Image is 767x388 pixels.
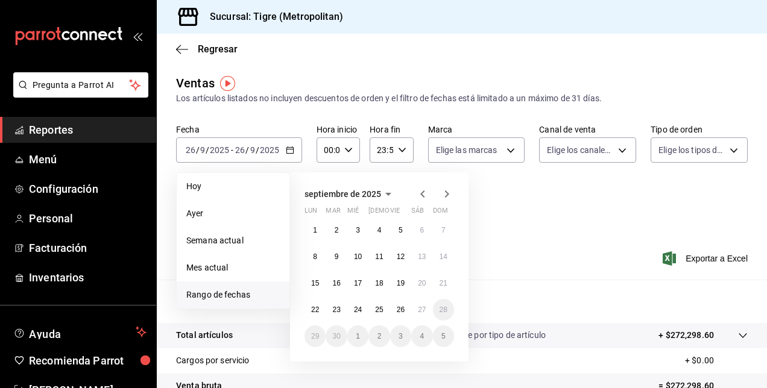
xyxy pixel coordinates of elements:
button: 1 de octubre de 2025 [347,325,368,347]
abbr: 12 de septiembre de 2025 [397,252,405,261]
abbr: jueves [368,207,440,219]
abbr: 20 de septiembre de 2025 [418,279,426,287]
button: 9 de septiembre de 2025 [326,246,347,268]
div: Los artículos listados no incluyen descuentos de orden y el filtro de fechas está limitado a un m... [176,92,748,105]
abbr: 22 de septiembre de 2025 [311,305,319,314]
button: 10 de septiembre de 2025 [347,246,368,268]
input: -- [185,145,196,155]
abbr: 17 de septiembre de 2025 [354,279,362,287]
p: Cargos por servicio [176,354,250,367]
button: 20 de septiembre de 2025 [411,272,432,294]
button: 28 de septiembre de 2025 [433,299,454,321]
abbr: viernes [390,207,400,219]
abbr: 11 de septiembre de 2025 [375,252,383,261]
abbr: 8 de septiembre de 2025 [313,252,317,261]
abbr: 4 de octubre de 2025 [420,332,424,340]
input: ---- [209,145,230,155]
span: - [231,145,233,155]
button: 8 de septiembre de 2025 [305,246,326,268]
p: + $0.00 [685,354,748,367]
abbr: 19 de septiembre de 2025 [397,279,405,287]
button: Exportar a Excel [665,251,748,266]
abbr: 3 de octubre de 2025 [399,332,403,340]
span: Recomienda Parrot [29,352,147,369]
button: 14 de septiembre de 2025 [433,246,454,268]
abbr: 23 de septiembre de 2025 [332,305,340,314]
button: 27 de septiembre de 2025 [411,299,432,321]
button: 29 de septiembre de 2025 [305,325,326,347]
abbr: 6 de septiembre de 2025 [420,226,424,234]
button: 23 de septiembre de 2025 [326,299,347,321]
button: 15 de septiembre de 2025 [305,272,326,294]
button: 4 de octubre de 2025 [411,325,432,347]
span: Pregunta a Parrot AI [33,79,130,92]
span: Reportes [29,122,147,138]
abbr: miércoles [347,207,359,219]
h3: Sucursal: Tigre (Metropolitan) [200,10,343,24]
span: / [245,145,249,155]
button: 16 de septiembre de 2025 [326,272,347,294]
abbr: 18 de septiembre de 2025 [375,279,383,287]
abbr: 13 de septiembre de 2025 [418,252,426,261]
button: 3 de septiembre de 2025 [347,219,368,241]
button: 19 de septiembre de 2025 [390,272,411,294]
label: Hora inicio [317,125,360,134]
label: Fecha [176,125,302,134]
span: Elige los tipos de orden [658,144,725,156]
button: 2 de octubre de 2025 [368,325,390,347]
abbr: 1 de octubre de 2025 [356,332,360,340]
button: 1 de septiembre de 2025 [305,219,326,241]
abbr: 5 de septiembre de 2025 [399,226,403,234]
button: 11 de septiembre de 2025 [368,246,390,268]
button: 12 de septiembre de 2025 [390,246,411,268]
span: Ayuda [29,325,131,339]
span: Facturación [29,240,147,256]
span: Mes actual [186,261,280,274]
button: 24 de septiembre de 2025 [347,299,368,321]
abbr: 14 de septiembre de 2025 [440,252,447,261]
span: Elige las marcas [436,144,497,156]
button: 21 de septiembre de 2025 [433,272,454,294]
button: Regresar [176,43,238,55]
span: Configuración [29,181,147,197]
input: ---- [259,145,280,155]
input: -- [235,145,245,155]
abbr: 26 de septiembre de 2025 [397,305,405,314]
button: 13 de septiembre de 2025 [411,246,432,268]
abbr: 5 de octubre de 2025 [441,332,446,340]
button: Pregunta a Parrot AI [13,72,148,98]
button: 18 de septiembre de 2025 [368,272,390,294]
span: Rango de fechas [186,289,280,301]
button: open_drawer_menu [133,31,142,41]
span: Hoy [186,180,280,193]
span: Elige los canales de venta [547,144,614,156]
img: Tooltip marker [220,76,235,91]
button: 22 de septiembre de 2025 [305,299,326,321]
span: Inventarios [29,269,147,286]
abbr: 9 de septiembre de 2025 [335,252,339,261]
button: 25 de septiembre de 2025 [368,299,390,321]
p: Total artículos [176,329,233,342]
button: 6 de septiembre de 2025 [411,219,432,241]
label: Tipo de orden [651,125,748,134]
abbr: 27 de septiembre de 2025 [418,305,426,314]
button: 5 de octubre de 2025 [433,325,454,347]
abbr: martes [326,207,340,219]
abbr: sábado [411,207,424,219]
abbr: 4 de septiembre de 2025 [377,226,382,234]
label: Canal de venta [539,125,636,134]
input: -- [200,145,206,155]
label: Marca [428,125,525,134]
abbr: 2 de octubre de 2025 [377,332,382,340]
abbr: 30 de septiembre de 2025 [332,332,340,340]
span: Menú [29,151,147,167]
abbr: 21 de septiembre de 2025 [440,279,447,287]
button: 3 de octubre de 2025 [390,325,411,347]
abbr: 1 de septiembre de 2025 [313,226,317,234]
div: Ventas [176,74,215,92]
span: / [256,145,259,155]
button: 2 de septiembre de 2025 [326,219,347,241]
span: / [206,145,209,155]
